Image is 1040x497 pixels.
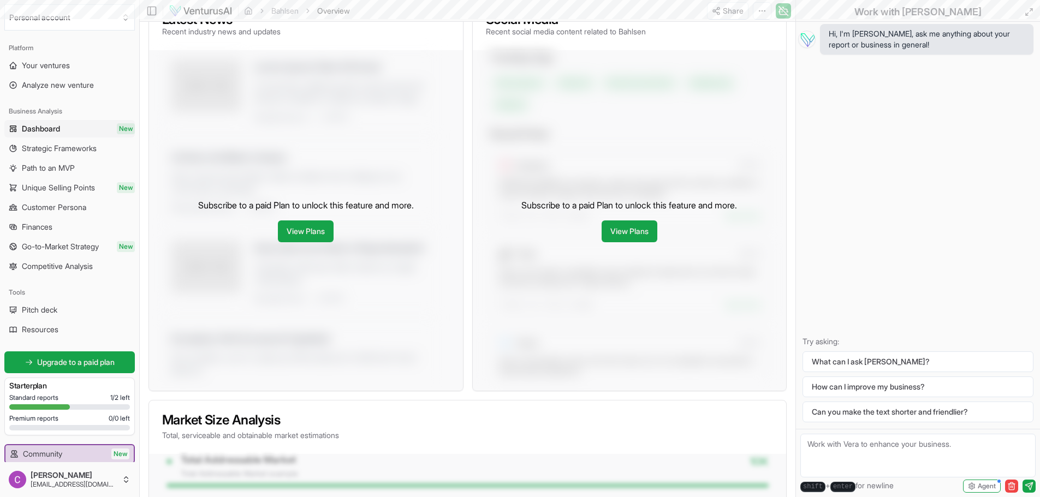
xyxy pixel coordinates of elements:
[803,351,1033,372] button: What can I ask [PERSON_NAME]?
[22,60,70,71] span: Your ventures
[22,221,52,232] span: Finances
[978,482,996,490] span: Agent
[963,480,1001,493] button: Agent
[5,445,134,463] a: CommunityNew
[4,351,135,373] a: Upgrade to a paid plan
[4,159,135,177] a: Path to an MVP
[31,470,117,480] span: [PERSON_NAME]
[117,123,135,134] span: New
[602,220,657,242] a: View Plans
[22,182,95,193] span: Unique Selling Points
[9,414,58,423] span: Premium reports
[22,80,94,91] span: Analyze new venture
[198,199,414,212] p: Subscribe to a paid Plan to unlock this feature and more.
[278,220,334,242] a: View Plans
[486,26,646,37] p: Recent social media content related to Bahlsen
[4,120,135,137] a: DashboardNew
[4,218,135,236] a: Finances
[110,393,130,402] span: 1 / 2 left
[22,143,97,154] span: Strategic Frameworks
[31,480,117,489] span: [EMAIL_ADDRESS][DOMAIN_NAME][PERSON_NAME]
[4,321,135,338] a: Resources
[4,238,135,255] a: Go-to-Market StrategyNew
[800,480,894,492] span: + for newline
[22,202,86,213] span: Customer Persona
[803,376,1033,397] button: How can I improve my business?
[4,466,135,493] button: [PERSON_NAME][EMAIL_ADDRESS][DOMAIN_NAME][PERSON_NAME]
[798,31,816,48] img: Vera
[111,448,129,459] span: New
[4,301,135,319] a: Pitch deck
[9,471,26,488] img: ACg8ocLlrDCfyoRF2caloPPdX2oDhiOoEZTdM20BUGaFPXYGMkRqhg=s96-c
[521,199,737,212] p: Subscribe to a paid Plan to unlock this feature and more.
[803,402,1033,422] button: Can you make the text shorter and friendlier?
[22,123,60,134] span: Dashboard
[162,26,281,37] p: Recent industry news and updates
[117,241,135,252] span: New
[4,57,135,74] a: Your ventures
[109,414,130,423] span: 0 / 0 left
[800,482,825,492] kbd: shift
[4,103,135,120] div: Business Analysis
[4,179,135,196] a: Unique Selling PointsNew
[4,199,135,216] a: Customer Persona
[829,28,1025,50] span: Hi, I'm [PERSON_NAME], ask me anything about your report or business in general!
[4,39,135,57] div: Platform
[4,140,135,157] a: Strategic Frameworks
[830,482,855,492] kbd: enter
[4,76,135,94] a: Analyze new venture
[803,336,1033,347] p: Try asking:
[22,163,75,173] span: Path to an MVP
[117,182,135,193] span: New
[22,324,58,335] span: Resources
[4,284,135,301] div: Tools
[4,258,135,275] a: Competitive Analysis
[22,304,57,315] span: Pitch deck
[162,414,773,427] h3: Market Size Analysis
[37,357,115,368] span: Upgrade to a paid plan
[9,380,130,391] h3: Starter plan
[9,393,58,402] span: Standard reports
[162,430,773,441] p: Total, serviceable and obtainable market estimations
[22,261,93,272] span: Competitive Analysis
[22,241,99,252] span: Go-to-Market Strategy
[23,448,62,459] span: Community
